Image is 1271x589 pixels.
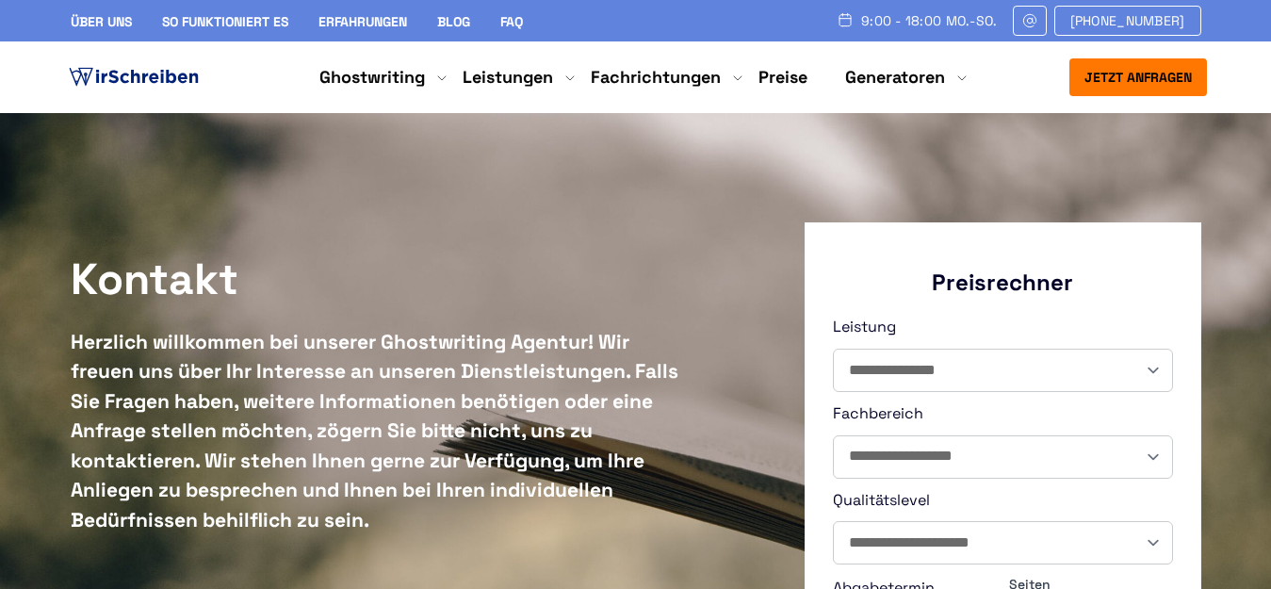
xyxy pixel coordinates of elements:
a: Generatoren [845,66,945,89]
a: Blog [437,13,470,30]
a: Ghostwriting [319,66,425,89]
span: [PHONE_NUMBER] [1070,13,1185,28]
a: Fachrichtungen [591,66,721,89]
label: Qualitätslevel [833,488,1173,565]
a: [PHONE_NUMBER] [1054,6,1201,36]
a: Erfahrungen [318,13,407,30]
div: Preisrechner [833,268,1173,297]
span: 9:00 - 18:00 Mo.-So. [861,13,998,28]
div: Herzlich willkommen bei unserer Ghostwriting Agentur! Wir freuen uns über Ihr Interesse an unsere... [71,327,682,535]
label: Leistung [833,315,1173,392]
a: Über uns [71,13,132,30]
a: Preise [758,66,807,88]
label: Fachbereich [833,401,1173,479]
select: Leistung [834,350,1172,391]
a: Leistungen [463,66,553,89]
img: Schedule [837,12,854,27]
select: Qualitätslevel [834,522,1172,564]
select: Fachbereich [834,436,1172,478]
a: So funktioniert es [162,13,288,30]
img: Email [1021,13,1038,28]
img: logo ghostwriter-österreich [65,63,203,91]
a: FAQ [500,13,523,30]
h1: Kontakt [71,252,682,308]
button: Jetzt anfragen [1069,58,1207,96]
